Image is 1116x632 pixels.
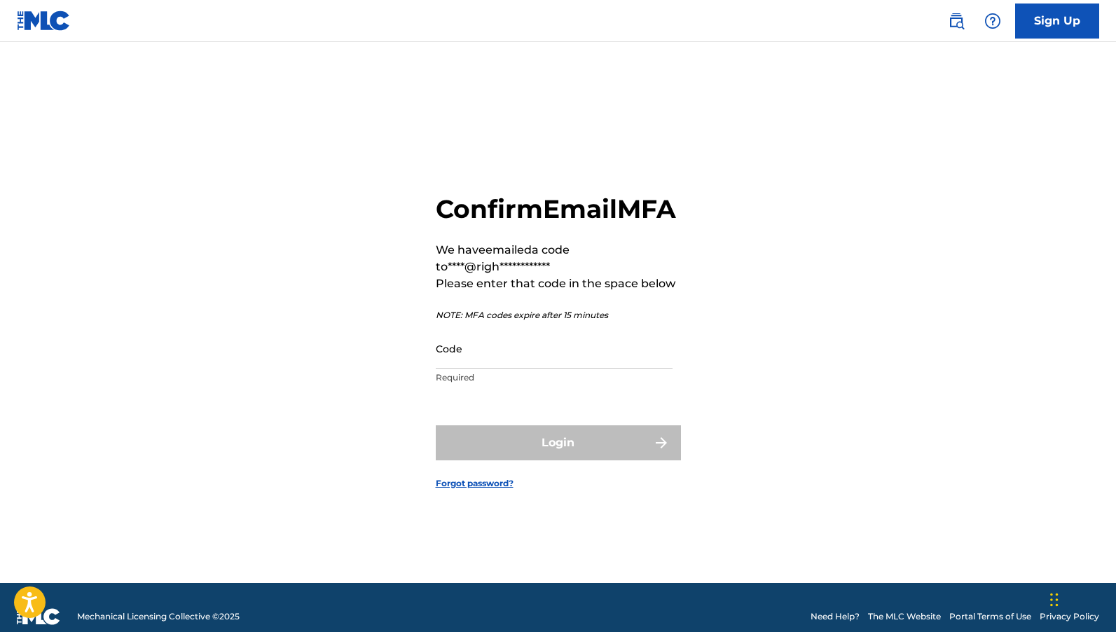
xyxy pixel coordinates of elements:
iframe: Chat Widget [1046,565,1116,632]
p: NOTE: MFA codes expire after 15 minutes [436,309,681,322]
p: Required [436,371,673,384]
a: Privacy Policy [1040,610,1099,623]
a: The MLC Website [868,610,941,623]
span: Mechanical Licensing Collective © 2025 [77,610,240,623]
a: Portal Terms of Use [949,610,1031,623]
img: logo [17,608,60,625]
a: Need Help? [811,610,860,623]
h2: Confirm Email MFA [436,193,681,225]
div: Help [979,7,1007,35]
img: help [984,13,1001,29]
img: search [948,13,965,29]
p: Please enter that code in the space below [436,275,681,292]
a: Public Search [942,7,970,35]
img: MLC Logo [17,11,71,31]
a: Forgot password? [436,477,514,490]
a: Sign Up [1015,4,1099,39]
div: Drag [1050,579,1059,621]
